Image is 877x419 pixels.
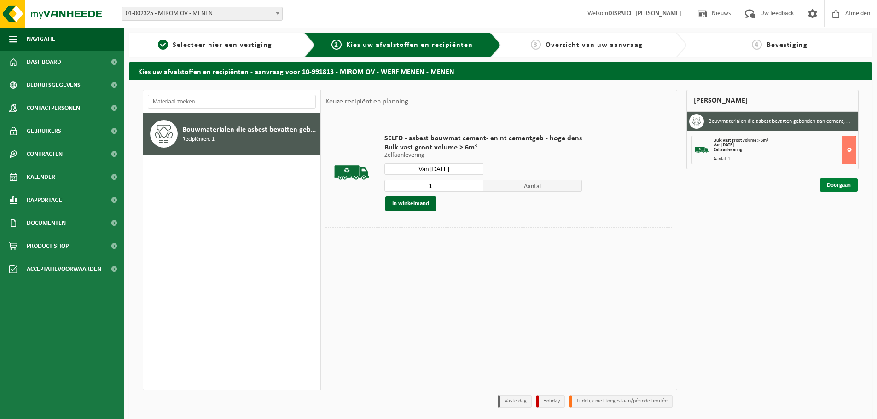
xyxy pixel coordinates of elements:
span: Bouwmaterialen die asbest bevatten gebonden aan cement, bitumen, kunststof of lijm (hechtgebonden... [182,124,318,135]
div: Aantal: 1 [714,157,856,161]
span: Recipiënten: 1 [182,135,215,144]
span: Selecteer hier een vestiging [173,41,272,49]
div: Zelfaanlevering [714,148,856,152]
span: Kalender [27,166,55,189]
span: Acceptatievoorwaarden [27,258,101,281]
strong: Van [DATE] [714,143,734,148]
span: Contactpersonen [27,97,80,120]
span: Rapportage [27,189,62,212]
span: Bulk vast groot volume > 6m³ [384,143,582,152]
span: 1 [158,40,168,50]
a: 1Selecteer hier een vestiging [134,40,296,51]
div: [PERSON_NAME] [686,90,859,112]
span: 01-002325 - MIROM OV - MENEN [122,7,283,21]
span: Bevestiging [767,41,807,49]
p: Zelfaanlevering [384,152,582,159]
strong: DISPATCH [PERSON_NAME] [608,10,681,17]
span: Gebruikers [27,120,61,143]
h2: Kies uw afvalstoffen en recipiënten - aanvraag voor 10-991813 - MIROM OV - WERF MENEN - MENEN [129,62,872,80]
span: Bedrijfsgegevens [27,74,81,97]
span: Aantal [483,180,582,192]
input: Selecteer datum [384,163,483,175]
li: Holiday [536,395,565,408]
span: 2 [331,40,342,50]
span: Contracten [27,143,63,166]
span: 01-002325 - MIROM OV - MENEN [122,7,282,20]
span: SELFD - asbest bouwmat cement- en nt cementgeb - hoge dens [384,134,582,143]
div: Keuze recipiënt en planning [321,90,413,113]
span: Navigatie [27,28,55,51]
span: Product Shop [27,235,69,258]
button: In winkelmand [385,196,436,211]
a: Doorgaan [820,178,858,192]
h3: Bouwmaterialen die asbest bevatten gebonden aan cement, bitumen, kunststof of lijm (hechtgebonden... [709,114,851,129]
li: Tijdelijk niet toegestaan/période limitée [569,395,673,408]
span: Kies uw afvalstoffen en recipiënten [346,41,473,49]
span: Bulk vast groot volume > 6m³ [714,138,768,143]
button: Bouwmaterialen die asbest bevatten gebonden aan cement, bitumen, kunststof of lijm (hechtgebonden... [143,113,320,155]
input: Materiaal zoeken [148,95,316,109]
span: Overzicht van uw aanvraag [546,41,643,49]
span: Documenten [27,212,66,235]
span: 4 [752,40,762,50]
li: Vaste dag [498,395,532,408]
span: Dashboard [27,51,61,74]
span: 3 [531,40,541,50]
